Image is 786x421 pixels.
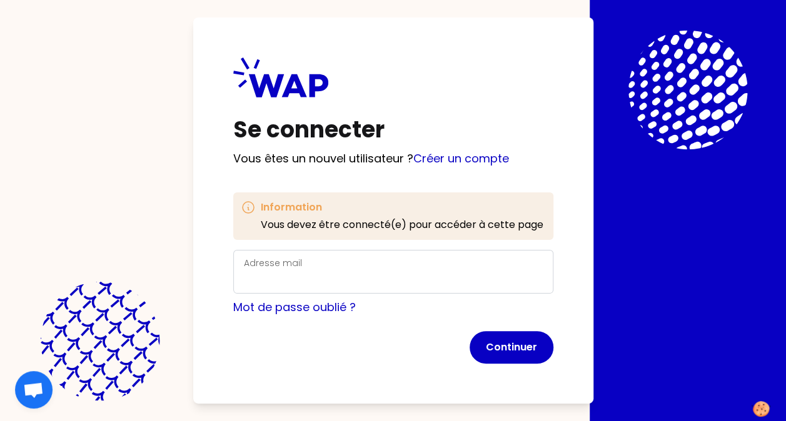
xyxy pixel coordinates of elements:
[470,331,553,364] button: Continuer
[413,151,509,166] a: Créer un compte
[15,371,53,409] div: Ouvrir le chat
[244,257,302,269] label: Adresse mail
[233,150,553,167] p: Vous êtes un nouvel utilisateur ?
[233,117,553,142] h1: Se connecter
[233,299,356,315] a: Mot de passe oublié ?
[261,217,543,232] p: Vous devez être connecté(e) pour accéder à cette page
[261,200,543,215] h3: Information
